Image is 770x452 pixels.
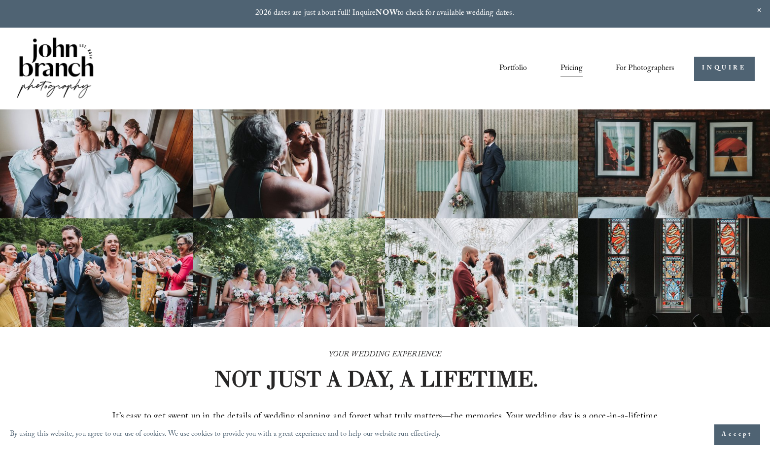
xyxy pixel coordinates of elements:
span: For Photographers [616,61,675,76]
img: A bride and four bridesmaids in pink dresses, holding bouquets with pink and white flowers, smili... [193,218,385,327]
img: Bride and groom standing in an elegant greenhouse with chandeliers and lush greenery. [385,218,578,327]
a: Pricing [560,60,583,77]
a: INQUIRE [694,57,755,81]
strong: NOT JUST A DAY, A LIFETIME. [214,365,538,392]
a: folder dropdown [616,60,675,77]
span: Accept [722,430,753,440]
img: John Branch IV Photography [15,35,95,102]
img: Woman applying makeup to another woman near a window with floral curtains and autumn flowers. [193,109,385,218]
p: By using this website, you agree to our use of cookies. We use cookies to provide you with a grea... [10,428,441,442]
a: Portfolio [499,60,527,77]
button: Accept [714,424,760,445]
em: YOUR WEDDING EXPERIENCE [329,348,442,362]
img: A bride and groom standing together, laughing, with the bride holding a bouquet in front of a cor... [385,109,578,218]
